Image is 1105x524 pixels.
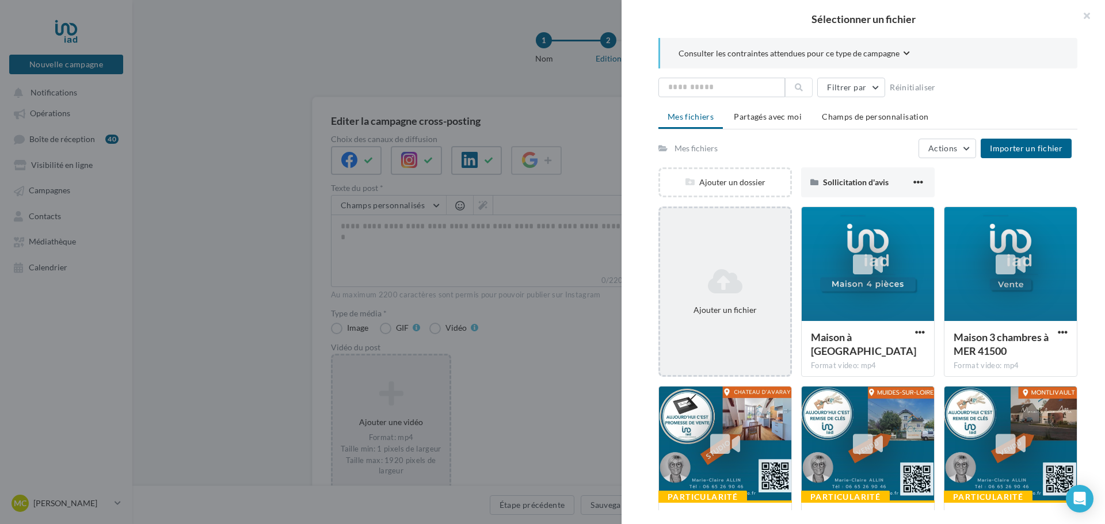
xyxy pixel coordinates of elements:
[885,81,940,94] button: Réinitialiser
[801,491,890,503] div: Particularité
[675,143,718,154] div: Mes fichiers
[679,47,910,62] button: Consulter les contraintes attendues pour ce type de campagne
[954,331,1049,357] span: Maison 3 chambres à MER 41500
[981,139,1072,158] button: Importer un fichier
[811,331,916,357] span: Maison à cour-sur-Loire
[679,48,900,59] span: Consulter les contraintes attendues pour ce type de campagne
[811,361,925,371] div: Format video: mp4
[660,177,790,188] div: Ajouter un dossier
[954,510,1043,523] span: VENTE Montlivault
[944,491,1032,503] div: Particularité
[919,139,976,158] button: Actions
[928,143,957,153] span: Actions
[640,14,1087,24] h2: Sélectionner un fichier
[1066,485,1093,512] div: Open Intercom Messenger
[954,361,1068,371] div: Format video: mp4
[817,78,885,97] button: Filtrer par
[990,143,1062,153] span: Importer un fichier
[823,177,889,187] span: Sollicitation d'avis
[665,304,786,316] div: Ajouter un fichier
[822,112,928,121] span: Champs de personnalisation
[658,491,747,503] div: Particularité
[734,112,802,121] span: Partagés avec moi
[668,112,714,121] span: Mes fichiers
